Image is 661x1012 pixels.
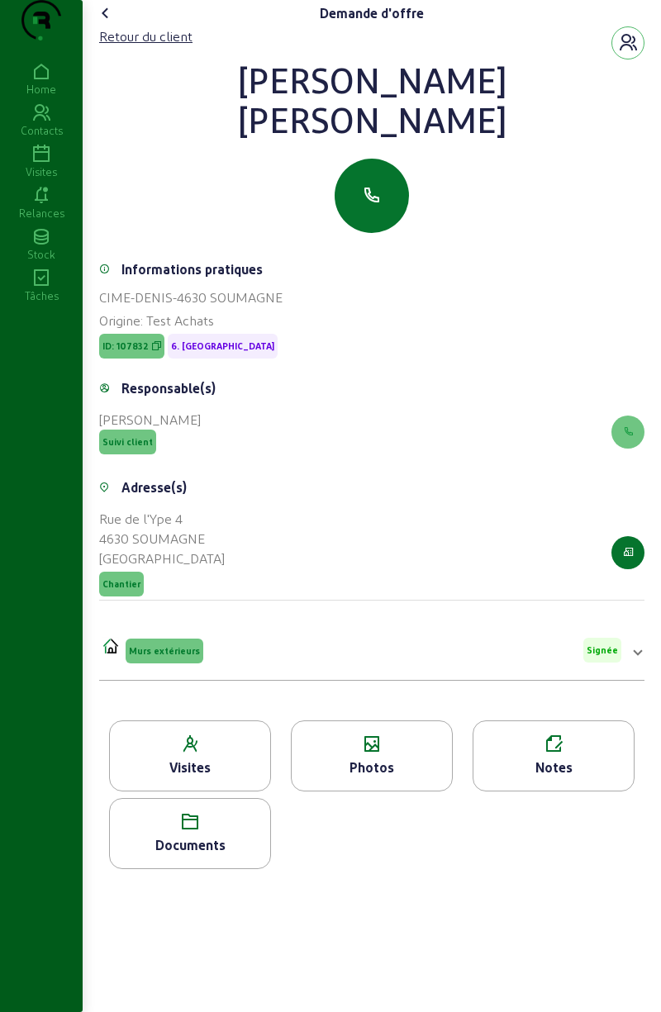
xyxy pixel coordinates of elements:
span: Suivi client [102,436,153,448]
span: Chantier [102,578,140,590]
div: Photos [292,758,452,777]
div: Adresse(s) [121,477,187,497]
div: Documents [110,835,270,855]
div: Origine: Test Achats [99,311,644,330]
div: Responsable(s) [121,378,216,398]
div: [PERSON_NAME] [99,99,644,139]
div: Notes [473,758,634,777]
div: CIME-DENIS-4630 SOUMAGNE [99,287,644,307]
span: Murs extérieurs [129,645,200,657]
div: [PERSON_NAME] [99,410,201,430]
div: Rue de l'Ype 4 [99,509,225,529]
img: CIME [102,637,119,653]
div: Visites [110,758,270,777]
div: Informations pratiques [121,259,263,279]
div: Demande d'offre [320,3,424,23]
div: [PERSON_NAME] [99,59,644,99]
div: [GEOGRAPHIC_DATA] [99,549,225,568]
div: Retour du client [99,26,193,46]
span: ID: 107832 [102,340,149,352]
span: Signée [587,644,618,656]
span: 6. [GEOGRAPHIC_DATA] [171,340,274,352]
mat-expansion-panel-header: CIMEMurs extérieursSignée [99,627,644,673]
div: 4630 SOUMAGNE [99,529,225,549]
